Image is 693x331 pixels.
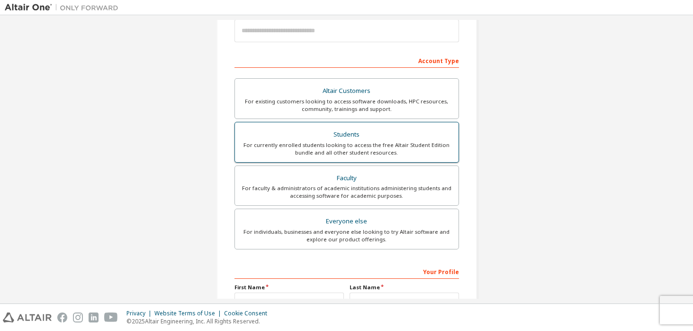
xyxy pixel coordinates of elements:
div: Privacy [126,310,154,317]
img: altair_logo.svg [3,313,52,322]
div: For individuals, businesses and everyone else looking to try Altair software and explore our prod... [241,228,453,243]
img: facebook.svg [57,313,67,322]
label: Last Name [350,284,459,291]
div: Website Terms of Use [154,310,224,317]
p: © 2025 Altair Engineering, Inc. All Rights Reserved. [126,317,273,325]
div: Your Profile [234,264,459,279]
label: First Name [234,284,344,291]
img: linkedin.svg [89,313,99,322]
img: youtube.svg [104,313,118,322]
div: For faculty & administrators of academic institutions administering students and accessing softwa... [241,184,453,200]
div: Cookie Consent [224,310,273,317]
div: Everyone else [241,215,453,228]
div: Altair Customers [241,84,453,98]
div: Faculty [241,172,453,185]
div: Students [241,128,453,141]
img: instagram.svg [73,313,83,322]
img: Altair One [5,3,123,12]
div: For existing customers looking to access software downloads, HPC resources, community, trainings ... [241,98,453,113]
div: For currently enrolled students looking to access the free Altair Student Edition bundle and all ... [241,141,453,156]
div: Account Type [234,53,459,68]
